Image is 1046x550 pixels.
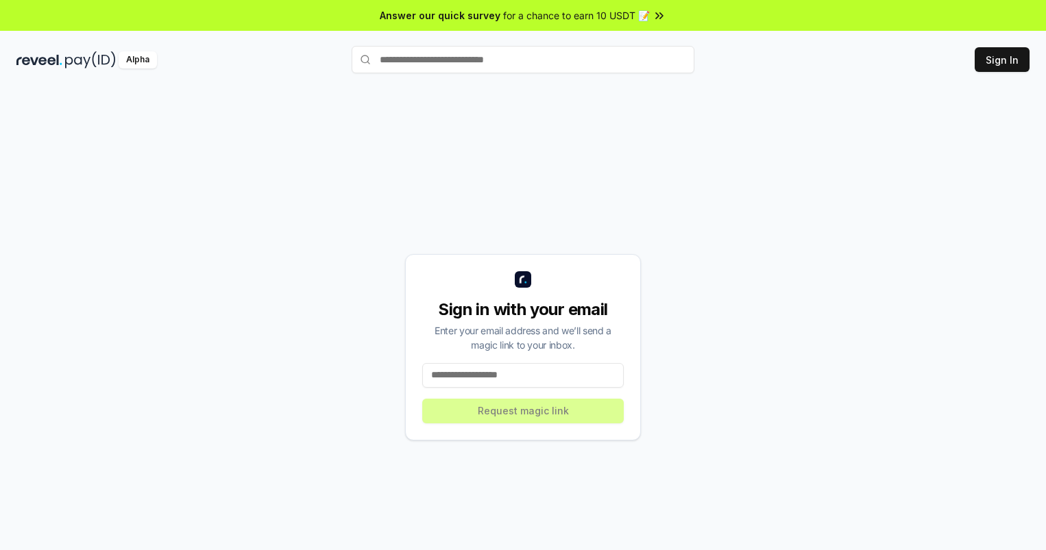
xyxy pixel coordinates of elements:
span: for a chance to earn 10 USDT 📝 [503,8,650,23]
div: Alpha [119,51,157,68]
button: Sign In [975,47,1030,72]
img: reveel_dark [16,51,62,68]
img: logo_small [515,271,531,288]
span: Answer our quick survey [380,8,500,23]
div: Enter your email address and we’ll send a magic link to your inbox. [422,323,624,352]
img: pay_id [65,51,116,68]
div: Sign in with your email [422,299,624,321]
